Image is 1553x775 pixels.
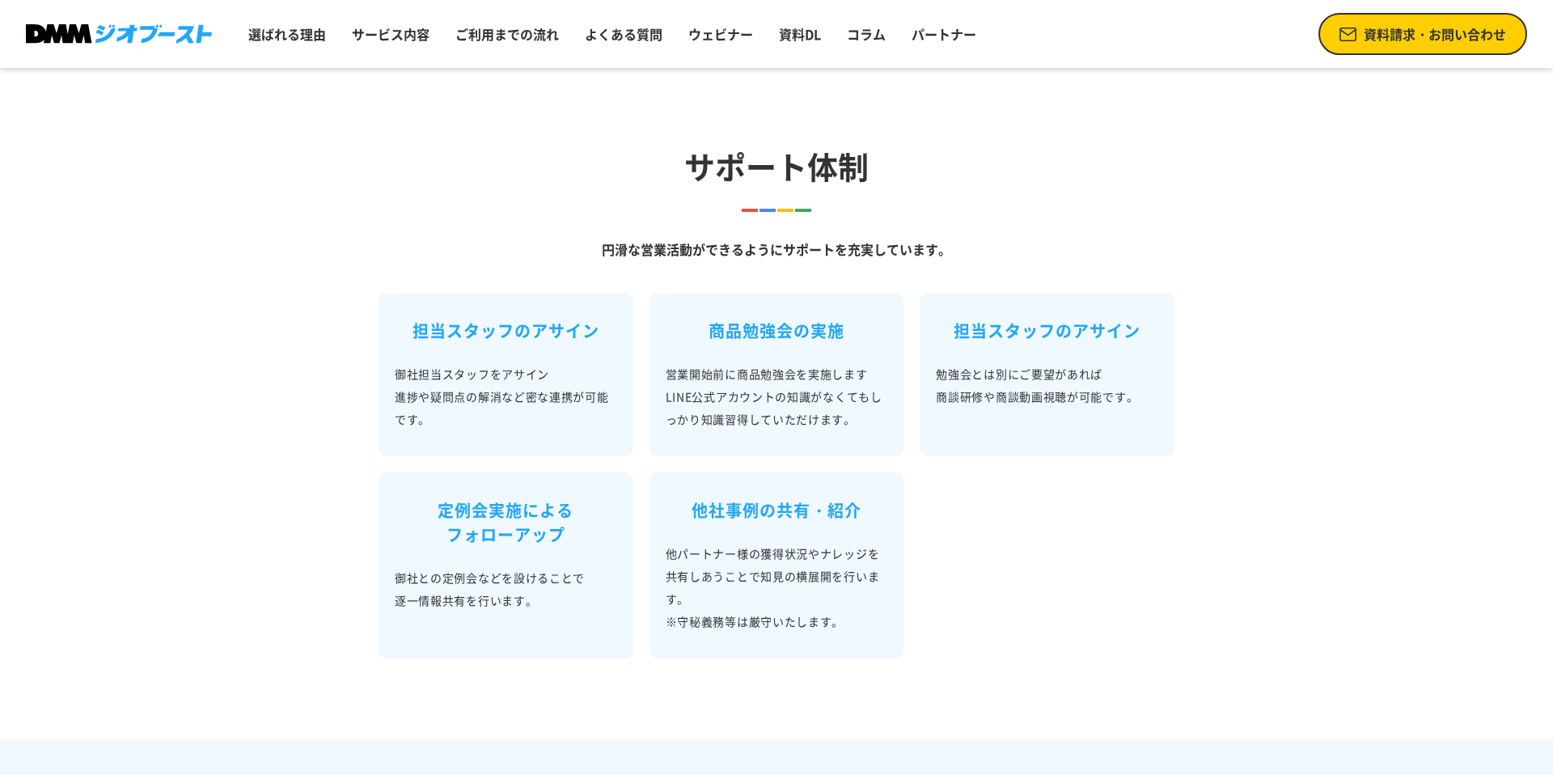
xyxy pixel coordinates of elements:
a: 資料DL [772,18,827,50]
p: 御社担当スタッフをアサイン 進捗や疑問点の解消など密な連携が可能です。 [395,362,617,430]
a: パートナー [905,18,983,50]
h3: 担当スタッフのアサイン [936,319,1158,343]
a: ご利用までの流れ [449,18,565,50]
a: よくある質問 [578,18,669,50]
a: サービス内容 [345,18,436,50]
p: 御社との定例会などを設けることで 逐一情報共有を行います。 [395,566,617,612]
h3: 商品勉強会の実施 [666,319,888,343]
p: 勉強会とは別にご要望があれば 商談研修や商談動画視聴が可能です。 [936,362,1158,408]
a: 資料請求・お問い合わせ [1318,13,1527,55]
h3: 他社事例の共有・紹介 [666,498,888,523]
h3: 定例会実施による フォローアップ [395,498,617,547]
p: 円滑な営業活動ができるようにサポートを充実しています。 [379,238,1174,260]
img: DMMジオブースト [26,24,212,44]
a: 選ばれる理由 [242,18,332,50]
p: 他パートナー様の獲得状況やナレッジを共有しあうことで知見の横展開を行います。 ※守秘義務等は厳守いたします。 [666,542,888,633]
h3: 担当スタッフのアサイン [395,319,617,343]
a: コラム [840,18,892,50]
span: 資料請求・お問い合わせ [1364,24,1506,44]
p: 営業開始前に商品勉強会を実施します LINE公式アカウントの知識がなくてもしっかり知識習得していただけます。 [666,362,888,430]
a: ウェビナー [682,18,760,50]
